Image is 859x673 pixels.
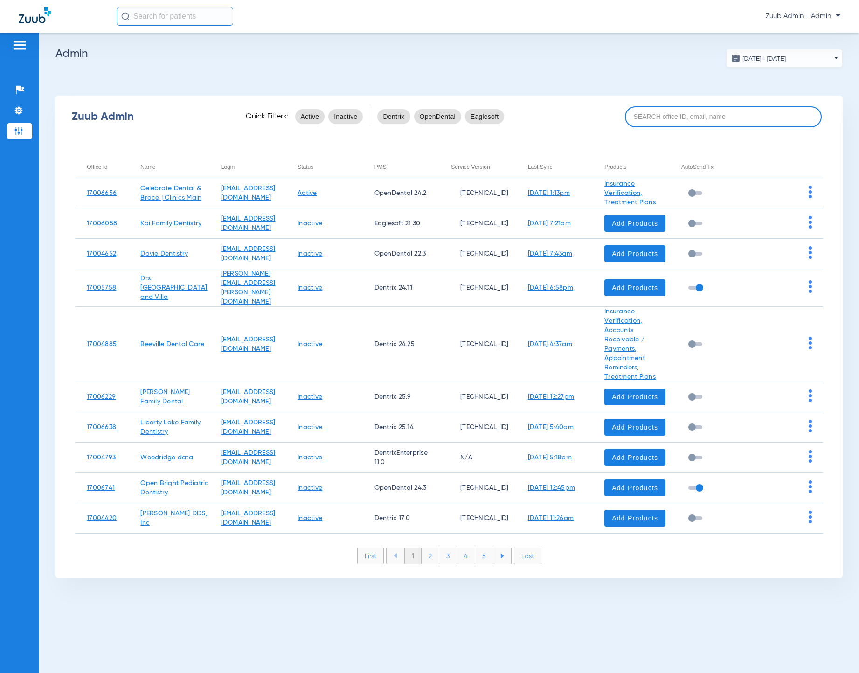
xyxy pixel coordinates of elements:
[809,246,812,259] img: group-dot-blue.svg
[528,250,572,257] a: [DATE] 7:43am
[500,554,504,558] img: arrow-right-blue.svg
[72,112,229,121] div: Zuub Admin
[363,239,440,269] td: OpenDental 22.3
[604,162,670,172] div: Products
[298,394,322,400] a: Inactive
[140,510,208,526] a: [PERSON_NAME] DDS, Inc
[604,389,665,405] button: Add Products
[528,394,575,400] a: [DATE] 12:27pm
[731,54,741,63] img: date.svg
[612,219,658,228] span: Add Products
[87,485,115,491] a: 17006741
[809,389,812,402] img: group-dot-blue.svg
[457,548,475,564] li: 4
[19,7,51,23] img: Zuub Logo
[363,473,440,503] td: OpenDental 24.3
[87,190,117,196] a: 17006656
[809,186,812,198] img: group-dot-blue.svg
[363,307,440,382] td: Dentrix 24.25
[528,162,553,172] div: Last Sync
[604,279,665,296] button: Add Products
[221,480,276,496] a: [EMAIL_ADDRESS][DOMAIN_NAME]
[439,208,516,239] td: [TECHNICAL_ID]
[301,112,319,121] span: Active
[528,341,572,347] a: [DATE] 4:37am
[87,341,117,347] a: 17004885
[394,553,397,558] img: arrow-left-blue.svg
[528,190,570,196] a: [DATE] 1:13pm
[439,178,516,208] td: [TECHNICAL_ID]
[439,269,516,307] td: [TECHNICAL_ID]
[246,112,288,121] span: Quick Filters:
[363,269,440,307] td: Dentrix 24.11
[604,215,665,232] button: Add Products
[439,382,516,412] td: [TECHNICAL_ID]
[363,208,440,239] td: Eaglesoft 21.30
[439,473,516,503] td: [TECHNICAL_ID]
[221,419,276,435] a: [EMAIL_ADDRESS][DOMAIN_NAME]
[439,443,516,473] td: N/A
[422,548,439,564] li: 2
[298,341,322,347] a: Inactive
[87,284,116,291] a: 17005758
[298,485,322,491] a: Inactive
[420,112,456,121] span: OpenDental
[451,162,516,172] div: Service Version
[528,162,593,172] div: Last Sync
[766,12,840,21] span: Zuub Admin - Admin
[334,112,357,121] span: Inactive
[298,162,363,172] div: Status
[87,515,117,521] a: 17004420
[140,341,204,347] a: Beeville Dental Care
[604,245,665,262] button: Add Products
[612,483,658,493] span: Add Products
[612,392,658,402] span: Add Products
[117,7,233,26] input: Search for patients
[87,424,116,430] a: 17006638
[298,220,322,227] a: Inactive
[87,454,116,461] a: 17004793
[528,485,575,491] a: [DATE] 12:45pm
[221,389,276,405] a: [EMAIL_ADDRESS][DOMAIN_NAME]
[809,337,812,349] img: group-dot-blue.svg
[298,190,317,196] a: Active
[726,49,843,68] button: [DATE] - [DATE]
[140,220,201,227] a: Kai Family Dentistry
[451,162,490,172] div: Service Version
[612,249,658,258] span: Add Products
[604,510,665,527] button: Add Products
[298,250,322,257] a: Inactive
[809,450,812,463] img: group-dot-blue.svg
[221,215,276,231] a: [EMAIL_ADDRESS][DOMAIN_NAME]
[55,49,843,58] h2: Admin
[87,162,129,172] div: Office Id
[604,308,656,380] a: Insurance Verification, Accounts Receivable / Payments, Appointment Reminders, Treatment Plans
[439,412,516,443] td: [TECHNICAL_ID]
[528,515,574,521] a: [DATE] 11:26am
[809,420,812,432] img: group-dot-blue.svg
[812,628,859,673] iframe: Chat Widget
[363,178,440,208] td: OpenDental 24.2
[528,454,572,461] a: [DATE] 5:18pm
[374,162,387,172] div: PMS
[221,336,276,352] a: [EMAIL_ADDRESS][DOMAIN_NAME]
[298,515,322,521] a: Inactive
[140,419,201,435] a: Liberty Lake Family Dentistry
[221,510,276,526] a: [EMAIL_ADDRESS][DOMAIN_NAME]
[87,394,116,400] a: 17006229
[612,453,658,462] span: Add Products
[612,283,658,292] span: Add Products
[471,112,499,121] span: Eaglesoft
[140,185,201,201] a: Celebrate Dental & Brace | Clinics Main
[439,503,516,534] td: [TECHNICAL_ID]
[298,284,322,291] a: Inactive
[140,454,193,461] a: Woodridge data
[612,423,658,432] span: Add Products
[87,220,117,227] a: 17006058
[383,112,404,121] span: Dentrix
[612,513,658,523] span: Add Products
[625,106,822,127] input: SEARCH office ID, email, name
[221,162,235,172] div: Login
[363,412,440,443] td: Dentrix 25.14
[12,40,27,51] img: hamburger-icon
